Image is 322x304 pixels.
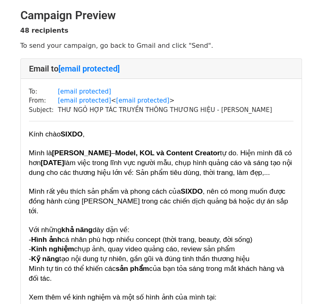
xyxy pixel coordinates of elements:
span: [DATE] [41,159,64,167]
span: Với những [29,226,62,234]
td: Subject: [29,105,58,115]
span: Xem thêm về kinh nghiệm và một số hình ảnh của mình tại: [29,293,217,301]
span: tự do. Hiện mình đã có hơn [29,149,294,167]
a: [email protected] [58,88,111,95]
span: Mình là [29,149,52,157]
span: sản phẩm [116,264,149,273]
td: < > [58,96,272,105]
span: – [111,149,115,157]
span: , [82,130,84,138]
h2: Campaign Preview [20,9,302,22]
span: chụp ảnh, quay video quảng cáo, review sản phẩm [74,245,235,253]
span: Mình tự tin có thể khiến các [29,264,116,273]
span: Hình ảnh [31,235,61,244]
span: - [29,255,31,263]
b: SIXDO [61,130,83,138]
span: , nên có mong muốn được đồng hành cùng [PERSON_NAME] trong các chiến dịch quảng bá hoặc dự án sắp... [29,187,290,215]
strong: 48 recipients [20,27,69,34]
h4: Email to [29,64,293,74]
p: To send your campaign, go back to Gmail and click "Send". [20,41,302,50]
span: tạo nội dung tự nhiên, gần gũi và đúng tinh thần thương hiệu [59,255,249,263]
span: SIXDO [181,187,203,195]
a: [email protected] [116,97,169,104]
a: [email protected] [58,97,111,104]
span: Kính chào [29,130,61,138]
span: Mình rất yêu thích sản phẩm và phong cách của [29,187,181,195]
span: - [29,245,31,253]
span: - [29,235,31,244]
span: Kinh nghiệm [31,245,74,253]
span: khả năng [61,226,92,234]
span: của bạn tỏa sáng trong mắt khách hàng và đối tác. [29,264,286,282]
span: dày dặn về: [93,226,129,234]
td: To: [29,87,58,96]
span: [PERSON_NAME] [52,149,111,157]
span: cá nhân phù hợp nhiều concept (thời trang, beauty, đời sống) [62,235,253,244]
td: From: [29,96,58,105]
span: Kỹ năng [31,255,59,263]
span: làm việc trong lĩnh vực người mẫu, chụp hình quảng cáo và sáng tạo nội dung cho các thương hiệu l... [29,159,294,177]
a: [email protected] [58,64,120,74]
span: Model, KOL và Content Creator [115,149,220,157]
td: THƯ NGỎ HỢP TÁC TRUYỀN THÔNG THƯƠNG HIỆU - [PERSON_NAME] [58,105,272,115]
